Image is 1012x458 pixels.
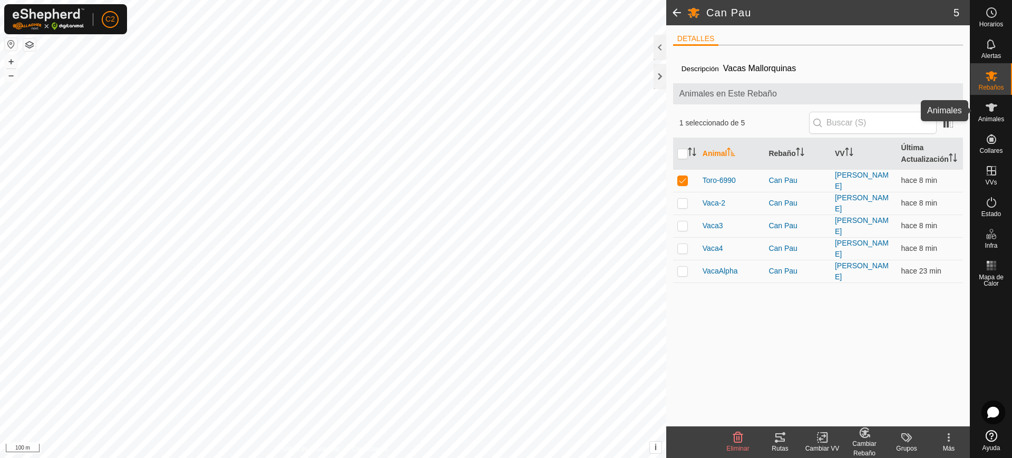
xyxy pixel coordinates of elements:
[835,216,889,236] a: [PERSON_NAME]
[981,211,1001,217] span: Estado
[949,155,957,163] p-sorticon: Activar para ordenar
[703,175,736,186] span: Toro-6990
[901,244,937,252] span: 19 ago 2025, 8:20
[985,179,997,186] span: VVs
[703,220,723,231] span: Vaca3
[835,171,889,190] a: [PERSON_NAME]
[845,149,853,158] p-sorticon: Activar para ordenar
[835,239,889,258] a: [PERSON_NAME]
[698,138,765,170] th: Animal
[673,33,719,46] li: DETALLES
[655,443,657,452] span: i
[982,445,1000,451] span: Ayuda
[13,8,84,30] img: Logo Gallagher
[835,193,889,213] a: [PERSON_NAME]
[885,444,928,453] div: Grupos
[973,274,1009,287] span: Mapa de Calor
[831,138,897,170] th: VV
[981,53,1001,59] span: Alertas
[5,55,17,68] button: +
[801,444,843,453] div: Cambiar VV
[679,87,957,100] span: Animales en Este Rebaño
[978,84,1004,91] span: Rebaños
[768,175,826,186] div: Can Pau
[809,112,937,134] input: Buscar (S)
[279,444,339,454] a: Política de Privacidad
[719,60,800,77] span: Vacas Mallorquinas
[843,439,885,458] div: Cambiar Rebaño
[706,6,953,19] h2: Can Pau
[985,242,997,249] span: Infra
[679,118,809,129] span: 1 seleccionado de 5
[835,261,889,281] a: [PERSON_NAME]
[768,198,826,209] div: Can Pau
[768,243,826,254] div: Can Pau
[688,149,696,158] p-sorticon: Activar para ordenar
[727,149,735,158] p-sorticon: Activar para ordenar
[703,243,723,254] span: Vaca4
[703,266,738,277] span: VacaAlpha
[768,266,826,277] div: Can Pau
[764,138,831,170] th: Rebaño
[901,221,937,230] span: 19 ago 2025, 8:20
[978,116,1004,122] span: Animales
[759,444,801,453] div: Rutas
[897,138,964,170] th: Última Actualización
[901,199,937,207] span: 19 ago 2025, 8:20
[979,148,1003,154] span: Collares
[650,442,661,453] button: i
[901,176,937,184] span: 19 ago 2025, 8:20
[979,21,1003,27] span: Horarios
[970,426,1012,455] a: Ayuda
[796,149,804,158] p-sorticon: Activar para ordenar
[703,198,725,209] span: Vaca-2
[768,220,826,231] div: Can Pau
[726,445,749,452] span: Eliminar
[5,38,17,51] button: Restablecer Mapa
[682,65,719,73] label: Descripción
[105,14,115,25] span: C2
[5,69,17,82] button: –
[901,267,941,275] span: 19 ago 2025, 8:05
[953,5,959,21] span: 5
[23,38,36,51] button: Capas del Mapa
[928,444,970,453] div: Más
[352,444,387,454] a: Contáctenos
